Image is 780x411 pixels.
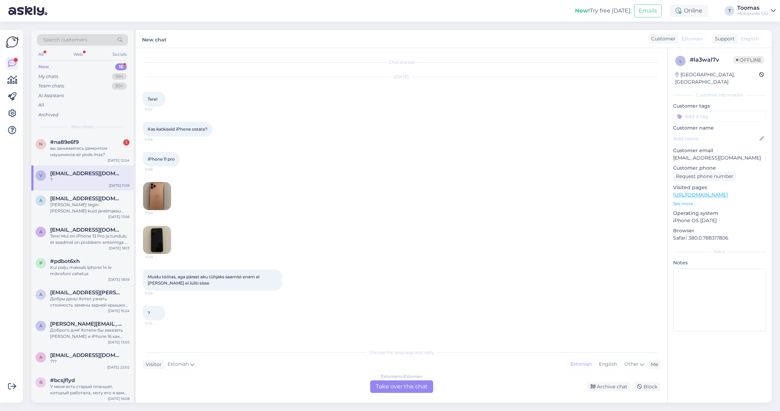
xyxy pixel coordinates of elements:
[679,58,682,63] span: l
[39,261,42,266] span: p
[145,291,171,296] span: 11:59
[39,380,42,385] span: b
[586,382,630,391] div: Archive chat
[673,201,766,207] p: See more ...
[109,183,130,188] div: [DATE] 11:59
[370,380,433,393] div: Take over the chat
[108,277,130,282] div: [DATE] 18:59
[143,74,660,80] div: [DATE]
[145,321,171,326] span: 12:16
[39,292,42,297] span: a
[38,83,64,90] div: Team chats
[50,358,130,365] div: ???
[50,227,123,233] span: akuznetsova347@gmail.com
[142,34,166,44] label: New chat
[115,63,127,70] div: 16
[111,50,128,59] div: Socials
[38,63,49,70] div: New
[690,56,733,64] div: # la3wal7v
[39,355,42,360] span: a
[50,377,75,383] span: #bcsjflyd
[50,321,123,327] span: a.popova@blak-it.com
[624,361,639,367] span: Other
[112,83,127,90] div: 99+
[108,340,130,345] div: [DATE] 13:05
[673,164,766,172] p: Customer phone
[145,107,171,112] span: 11:57
[675,71,759,86] div: [GEOGRAPHIC_DATA], [GEOGRAPHIC_DATA]
[50,296,130,308] div: Добры день! Хотел узнать стоимость замены задней крышки на IPhone 15 Pro (разбита вся крышка вклю...
[50,195,123,202] span: aasa.kriisa@mail.ee
[673,135,758,142] input: Add name
[567,359,595,370] div: Estonian
[50,177,130,183] div: ?
[673,102,766,110] p: Customer tags
[38,102,44,109] div: All
[143,349,660,356] div: Choose the language and reply
[50,170,123,177] span: vahurveskioja@gmail.com
[673,172,736,181] div: Request phone number
[143,182,171,210] img: Attachment
[733,56,764,64] span: Offline
[673,124,766,132] p: Customer name
[145,137,171,142] span: 11:58
[50,383,130,396] div: У меня есть старый планшет, который работала, могу его я вам сдать и получить другой планшет со с...
[43,36,87,44] span: Search customers
[148,156,175,162] span: iPhone 11 pro
[108,308,130,313] div: [DATE] 15:24
[145,210,171,216] span: 11:58
[737,11,768,16] div: Mobipunkt OÜ
[148,274,260,286] span: Muidu töötas, aga pärast aku tühjaks saamist enam ei [PERSON_NAME] ei lüliti sisse
[673,154,766,162] p: [EMAIL_ADDRESS][DOMAIN_NAME]
[143,226,171,254] img: Attachment
[50,202,130,214] div: [PERSON_NAME] tegin [PERSON_NAME] kuid järelmaksu lepingut ikka ei saa et allkirjastada
[575,7,590,14] b: New!
[107,365,130,370] div: [DATE] 22:02
[108,158,130,163] div: [DATE] 12:04
[37,50,45,59] div: All
[148,310,150,316] span: ?
[39,323,42,328] span: a
[50,264,130,277] div: Kui palju maksab iphone 14 le mikrofoni vahetus
[381,373,422,380] div: Estonian to Estonian
[71,124,94,130] span: New chats
[145,167,171,172] span: 11:58
[109,246,130,251] div: [DATE] 18:13
[673,210,766,217] p: Operating system
[39,229,42,234] span: a
[38,73,58,80] div: My chats
[143,59,660,65] div: Chat started
[712,35,735,42] div: Support
[145,254,171,259] span: 11:58
[673,259,766,266] p: Notes
[737,5,768,11] div: Toomas
[108,396,130,401] div: [DATE] 16:08
[148,126,208,132] span: Kas katkiseid iPhone ostate?
[673,92,766,98] div: Customer information
[38,92,64,99] div: AI Assistant
[741,35,759,42] span: English
[737,5,776,16] a: ToomasMobipunkt OÜ
[39,198,42,203] span: a
[50,327,130,340] div: Доброго дня! Хотели бы заказать [PERSON_NAME] и iPhone 16 как юридическое лицо, куда можно обрати...
[673,227,766,234] p: Browser
[143,361,162,368] div: Visitor
[673,234,766,242] p: Safari 380.0.788317806
[633,382,660,391] div: Block
[72,50,84,59] div: Web
[673,111,766,122] input: Add a tag
[673,192,728,198] a: [URL][DOMAIN_NAME]
[595,359,621,370] div: English
[673,217,766,224] p: iPhone OS [DATE]
[6,36,19,49] img: Askly Logo
[38,111,58,118] div: Archived
[50,233,130,246] div: Tere! Mul on iPhone 13 Pro ja tundub, et seadmel on probleem antenniga — mobiilne internet ei töö...
[670,5,708,17] div: Online
[148,96,157,102] span: Tere!
[39,173,42,178] span: v
[648,35,676,42] div: Customer
[673,249,766,255] div: Extra
[123,139,130,146] div: 1
[634,4,662,17] button: Emails
[167,360,189,368] span: Estonian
